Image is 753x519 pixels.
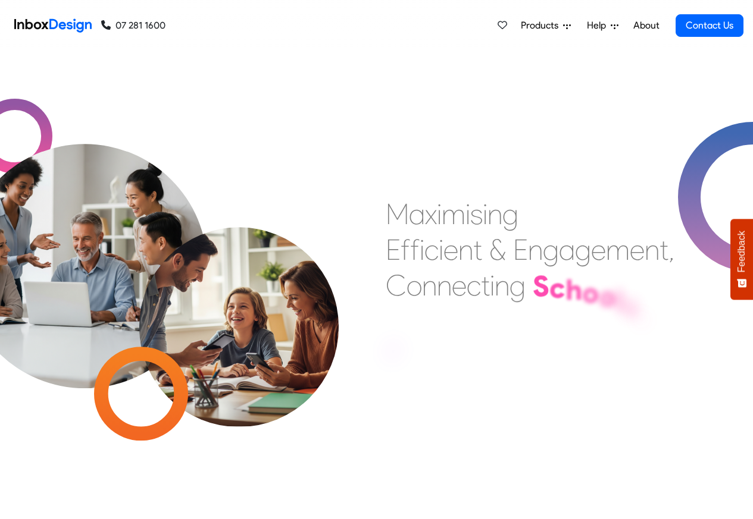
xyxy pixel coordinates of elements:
div: g [543,232,559,268]
div: i [437,196,442,232]
div: i [490,268,495,303]
div: c [549,270,565,306]
div: F [386,335,402,371]
div: e [630,232,645,268]
div: m [442,196,465,232]
div: i [465,196,470,232]
button: Feedback - Show survey [730,219,753,300]
a: Contact Us [676,14,743,37]
div: i [439,232,443,268]
div: Maximising Efficient & Engagement, Connecting Schools, Families, and Students. [386,196,674,375]
img: parents_with_child.png [114,178,364,427]
div: l [615,282,623,318]
span: Help [587,18,611,33]
div: s [470,196,483,232]
a: Help [582,14,623,37]
div: M [386,196,409,232]
div: o [599,278,615,314]
div: n [528,232,543,268]
div: & [489,232,506,268]
div: i [420,232,424,268]
div: s [623,287,638,323]
div: n [645,232,660,268]
div: c [424,232,439,268]
div: f [410,232,420,268]
div: i [483,196,488,232]
div: t [481,268,490,303]
div: n [495,268,510,303]
a: 07 281 1600 [101,18,165,33]
div: n [458,232,473,268]
div: e [591,232,606,268]
span: Products [521,18,563,33]
div: t [473,232,482,268]
div: n [437,268,452,303]
div: h [565,272,582,307]
div: S [533,268,549,304]
div: n [422,268,437,303]
div: t [660,232,668,268]
a: About [630,14,663,37]
div: , [668,232,674,268]
div: C [386,268,407,303]
div: E [513,232,528,268]
div: a [559,232,575,268]
div: , [638,293,646,329]
div: e [452,268,467,303]
div: E [386,232,401,268]
div: n [488,196,502,232]
div: g [575,232,591,268]
div: x [425,196,437,232]
span: Feedback [736,231,747,272]
div: o [582,275,599,310]
div: g [502,196,518,232]
div: a [409,196,425,232]
a: Products [516,14,576,37]
div: o [407,268,422,303]
div: c [467,268,481,303]
div: e [443,232,458,268]
div: m [606,232,630,268]
div: f [401,232,410,268]
div: g [510,268,526,303]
